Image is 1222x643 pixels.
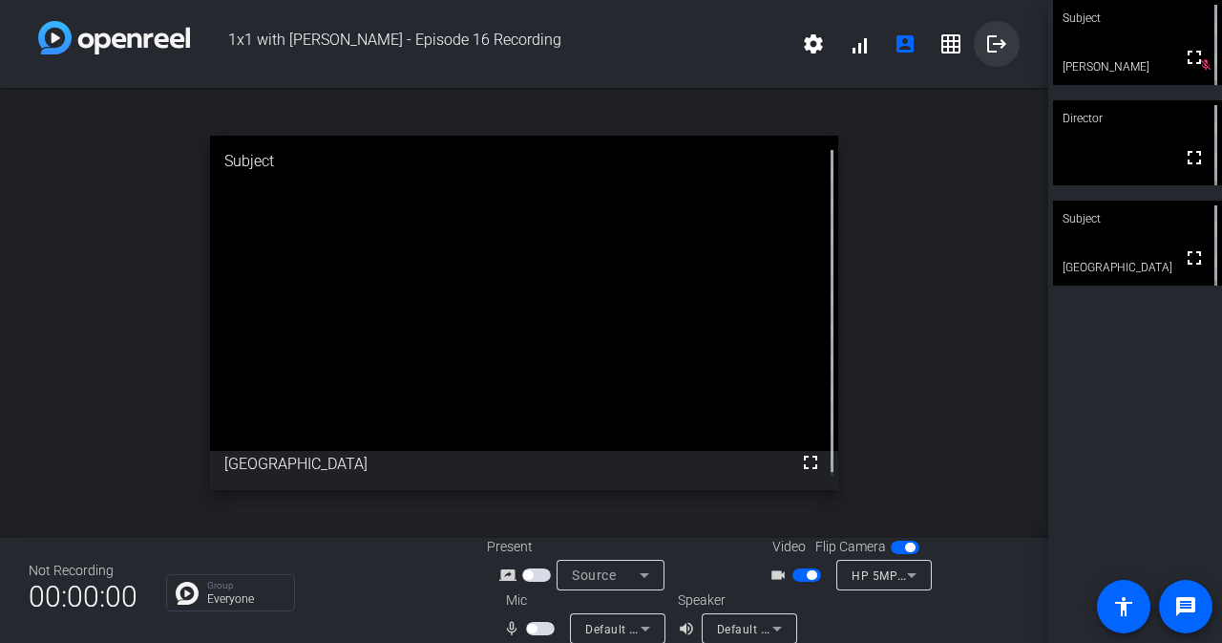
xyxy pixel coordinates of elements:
[802,32,825,55] mat-icon: settings
[1174,595,1197,618] mat-icon: message
[717,621,923,636] span: Default - Speakers (Realtek(R) Audio)
[38,21,190,54] img: white-gradient.svg
[852,568,1017,583] span: HP 5MP Camera (30c9:0096)
[207,581,284,590] p: Group
[678,617,701,640] mat-icon: volume_up
[836,21,882,67] button: signal_cellular_alt
[1183,146,1206,169] mat-icon: fullscreen
[1053,201,1222,237] div: Subject
[1183,246,1206,269] mat-icon: fullscreen
[1053,100,1222,137] div: Director
[585,621,1059,636] span: Default - Microphone Array (Intel® Smart Sound Technology for Digital Microphones)
[815,537,886,557] span: Flip Camera
[1112,595,1135,618] mat-icon: accessibility
[939,32,962,55] mat-icon: grid_on
[772,537,806,557] span: Video
[799,451,822,474] mat-icon: fullscreen
[678,590,792,611] div: Speaker
[769,564,792,587] mat-icon: videocam_outline
[1183,46,1206,69] mat-icon: fullscreen
[487,537,678,557] div: Present
[572,568,616,583] span: Source
[503,617,526,640] mat-icon: mic_none
[499,564,522,587] mat-icon: screen_share_outline
[176,582,199,605] img: Chat Icon
[210,136,839,187] div: Subject
[487,590,678,611] div: Mic
[29,573,137,620] span: 00:00:00
[985,32,1008,55] mat-icon: logout
[29,561,137,581] div: Not Recording
[894,32,916,55] mat-icon: account_box
[190,21,790,67] span: 1x1 with [PERSON_NAME] - Episode 16 Recording
[207,593,284,605] p: Everyone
